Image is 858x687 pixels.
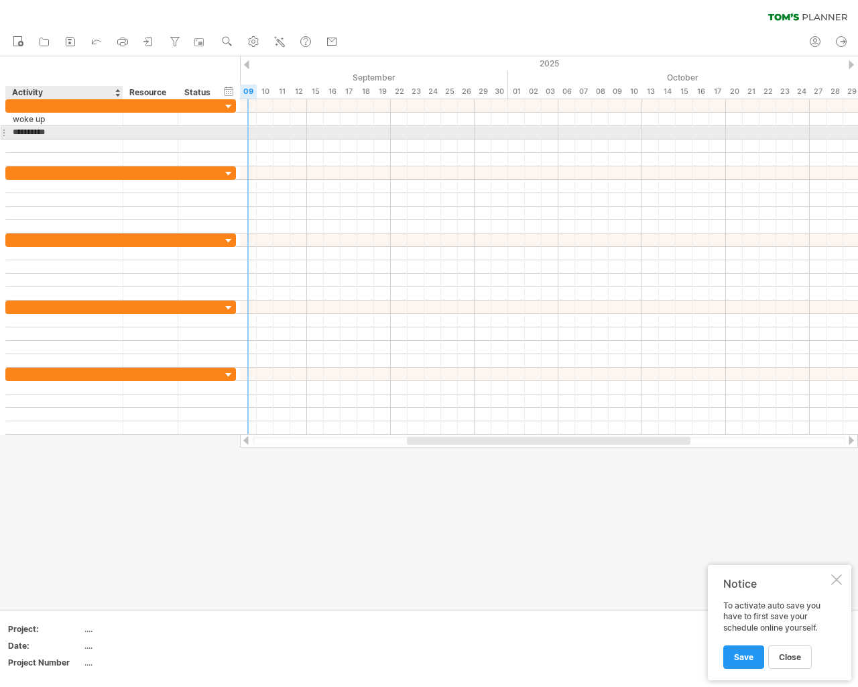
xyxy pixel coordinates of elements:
div: Tuesday, 30 September 2025 [491,85,508,99]
div: Tuesday, 9 September 2025 [240,85,257,99]
div: Monday, 27 October 2025 [810,85,826,99]
div: woke up [13,113,116,125]
div: Thursday, 18 September 2025 [357,85,374,99]
div: Friday, 19 September 2025 [374,85,391,99]
a: close [768,645,812,669]
div: Date: [8,640,82,651]
div: Monday, 22 September 2025 [391,85,408,99]
div: Friday, 26 September 2025 [458,85,475,99]
div: Thursday, 11 September 2025 [273,85,290,99]
a: Save [723,645,764,669]
div: Wednesday, 8 October 2025 [592,85,609,99]
div: Wednesday, 24 September 2025 [424,85,441,99]
div: .... [84,640,197,651]
div: Thursday, 23 October 2025 [776,85,793,99]
div: Friday, 24 October 2025 [793,85,810,99]
div: Project Number [8,657,82,668]
div: Thursday, 25 September 2025 [441,85,458,99]
div: Thursday, 2 October 2025 [525,85,542,99]
div: Friday, 17 October 2025 [709,85,726,99]
span: Save [734,652,753,662]
div: Thursday, 16 October 2025 [692,85,709,99]
div: Tuesday, 16 September 2025 [324,85,341,99]
div: Tuesday, 21 October 2025 [743,85,759,99]
div: Monday, 29 September 2025 [475,85,491,99]
div: Status [184,86,214,99]
div: Notice [723,577,829,590]
span: close [779,652,801,662]
div: Thursday, 9 October 2025 [609,85,625,99]
div: Friday, 3 October 2025 [542,85,558,99]
div: Wednesday, 17 September 2025 [341,85,357,99]
div: Tuesday, 23 September 2025 [408,85,424,99]
div: Friday, 10 October 2025 [625,85,642,99]
div: .... [84,623,197,635]
div: Resource [129,86,170,99]
div: Tuesday, 14 October 2025 [659,85,676,99]
div: Project: [8,623,82,635]
div: Tuesday, 28 October 2025 [826,85,843,99]
div: Monday, 20 October 2025 [726,85,743,99]
div: To activate auto save you have to first save your schedule online yourself. [723,600,829,668]
div: Activity [12,86,115,99]
div: Wednesday, 15 October 2025 [676,85,692,99]
div: Tuesday, 7 October 2025 [575,85,592,99]
div: Wednesday, 22 October 2025 [759,85,776,99]
div: Wednesday, 10 September 2025 [257,85,273,99]
div: Monday, 6 October 2025 [558,85,575,99]
div: Friday, 12 September 2025 [290,85,307,99]
div: .... [84,657,197,668]
div: Monday, 15 September 2025 [307,85,324,99]
div: September 2025 [139,70,508,85]
div: Monday, 13 October 2025 [642,85,659,99]
div: Wednesday, 1 October 2025 [508,85,525,99]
